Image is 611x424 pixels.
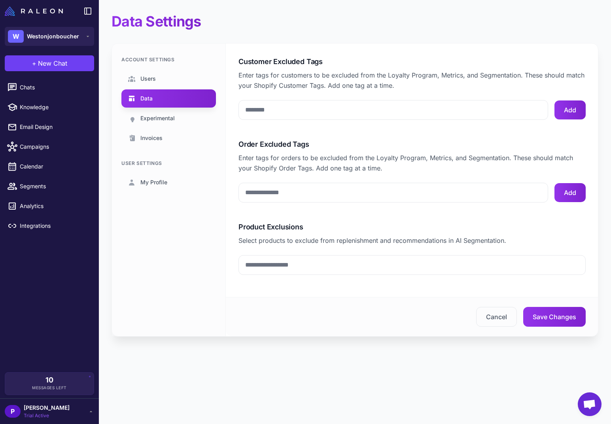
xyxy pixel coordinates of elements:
span: Westonjonboucher [27,32,79,41]
span: Email Design [20,123,89,131]
div: P [5,405,21,418]
a: Raleon Logo [5,6,66,16]
a: Chats [3,79,96,96]
span: [PERSON_NAME] [24,403,70,412]
span: 10 [45,377,53,384]
span: Analytics [20,202,89,210]
span: Experimental [140,114,175,123]
span: Integrations [20,221,89,230]
img: Raleon Logo [5,6,63,16]
span: + [32,59,36,68]
div: Account Settings [121,56,216,63]
span: My Profile [140,178,167,187]
a: Data [121,89,216,108]
span: Invoices [140,134,163,142]
span: Messages Left [32,385,67,391]
button: Cancel [476,307,517,327]
label: Product Exclusions [238,221,586,232]
span: Trial Active [24,412,70,419]
span: Data [140,94,153,103]
div: User Settings [121,160,216,167]
div: W [8,30,24,43]
span: Chats [20,83,89,92]
a: Analytics [3,198,96,214]
p: Enter tags for orders to be excluded from the Loyalty Program, Metrics, and Segmentation. These s... [238,153,586,173]
p: Enter tags for customers to be excluded from the Loyalty Program, Metrics, and Segmentation. Thes... [238,70,586,91]
a: My Profile [121,173,216,191]
span: Segments [20,182,89,191]
span: Campaigns [20,142,89,151]
a: Integrations [3,218,96,234]
p: Select products to exclude from replenishment and recommendations in AI Segmentation. [238,235,586,246]
div: Open chat [578,392,602,416]
a: Invoices [121,129,216,147]
a: Segments [3,178,96,195]
a: Calendar [3,158,96,175]
a: Knowledge [3,99,96,115]
span: Calendar [20,162,89,171]
span: Knowledge [20,103,89,112]
span: Users [140,74,156,83]
label: Customer Excluded Tags [238,56,586,67]
h1: Data Settings [112,13,201,30]
button: Save Changes [523,307,586,327]
span: New Chat [38,59,67,68]
button: Add [554,183,586,202]
a: Users [121,70,216,88]
a: Campaigns [3,138,96,155]
button: Add [554,100,586,119]
button: +New Chat [5,55,94,71]
a: Email Design [3,119,96,135]
a: Experimental [121,109,216,127]
label: Order Excluded Tags [238,139,586,150]
button: WWestonjonboucher [5,27,94,46]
